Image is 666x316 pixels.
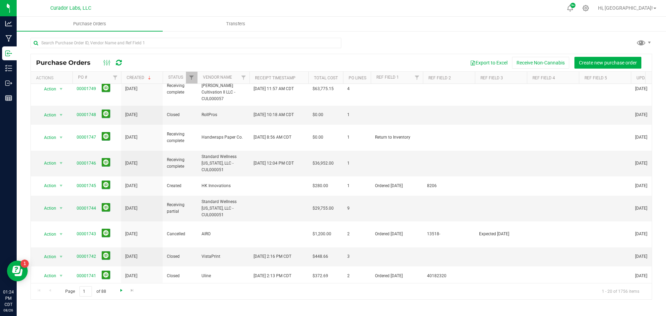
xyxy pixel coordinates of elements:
a: Created [127,75,152,80]
span: $280.00 [313,183,328,189]
span: 1 [347,160,367,167]
span: $36,952.00 [313,160,334,167]
inline-svg: Analytics [5,20,12,27]
span: HK Innovations [202,183,245,189]
span: 9+ [571,4,574,7]
a: 00001747 [77,135,96,140]
span: [DATE] [635,112,647,118]
span: [DATE] [125,253,137,260]
span: Hi, [GEOGRAPHIC_DATA]! [598,5,653,11]
a: Go to the next page [116,286,126,296]
a: Ref Field 5 [584,76,607,80]
span: $448.66 [313,253,328,260]
inline-svg: Inventory [5,65,12,72]
span: select [57,110,66,120]
div: Manage settings [581,5,590,11]
inline-svg: Outbound [5,80,12,87]
span: [DATE] [635,253,647,260]
span: Curador Labs, LLC [50,5,91,11]
a: Status [168,75,183,80]
span: $63,775.15 [313,86,334,92]
span: Purchase Orders [64,21,116,27]
a: Filter [110,72,121,84]
span: 2 [347,231,367,237]
div: Actions [36,76,70,80]
span: $0.00 [313,134,323,141]
span: [DATE] [635,231,647,237]
a: Filter [238,72,249,84]
a: 00001743 [77,231,96,236]
span: Action [38,229,57,239]
span: 3 [347,253,367,260]
a: PO # [78,75,87,80]
span: Create new purchase order [579,60,637,65]
a: 00001749 [77,86,96,91]
span: Cancelled [167,231,193,237]
span: [DATE] 2:16 PM CDT [254,253,291,260]
a: Filter [186,72,197,84]
span: Handwraps Paper Co. [202,134,245,141]
span: [DATE] [635,183,647,189]
span: select [57,133,66,142]
span: Standard Wellness [US_STATE], LLC - CUL000051 [202,199,245,219]
span: AIRO [202,231,245,237]
span: [DATE] [125,231,137,237]
span: [DATE] [635,205,647,212]
span: 4 [347,86,367,92]
span: [DATE] [125,86,137,92]
span: Heya St. [PERSON_NAME] Cultivation II LLC - CUL000057 [202,76,245,103]
span: select [57,271,66,281]
span: 1 [347,134,367,141]
span: Page of 88 [59,286,112,297]
span: Receiving complete [167,131,193,144]
span: select [57,84,66,94]
span: [DATE] [125,134,137,141]
span: 1 - 20 of 1756 items [596,286,645,297]
span: 2 [347,273,367,279]
a: Total Cost [314,76,338,80]
a: Ref Field 3 [480,76,503,80]
a: Vendor Name [203,75,232,80]
span: [DATE] [635,160,647,167]
span: select [57,158,66,168]
a: PO Lines [349,76,366,80]
span: 8206 [427,183,471,189]
span: [DATE] 2:13 PM CDT [254,273,291,279]
span: Action [38,110,57,120]
span: 1 [347,112,367,118]
span: Ordered [DATE] [375,231,419,237]
iframe: Resource center unread badge [20,260,29,268]
span: $372.69 [313,273,328,279]
span: 9 [347,205,367,212]
iframe: Resource center [7,261,28,281]
span: Transfers [217,21,255,27]
span: Receiving partial [167,202,193,215]
span: [DATE] [125,183,137,189]
span: 13518- [427,231,471,237]
a: 00001744 [77,206,96,211]
span: Ordered [DATE] [375,273,419,279]
a: Ref Field 1 [376,75,399,80]
inline-svg: Manufacturing [5,35,12,42]
span: [DATE] [125,112,137,118]
span: select [57,252,66,262]
p: 01:24 PM CDT [3,289,14,308]
span: $29,755.00 [313,205,334,212]
a: Go to the last page [127,286,137,296]
span: Expected [DATE] [479,231,523,237]
span: Action [38,181,57,191]
span: [DATE] [125,160,137,167]
span: select [57,203,66,213]
span: Closed [167,273,193,279]
a: Receipt Timestamp [255,76,296,80]
span: Uline [202,273,245,279]
a: 00001748 [77,112,96,117]
a: Purchase Orders [17,17,163,31]
span: Created [167,183,193,189]
span: Action [38,84,57,94]
span: RollPros [202,112,245,118]
span: [DATE] 11:57 AM CDT [254,86,294,92]
span: 1 [347,183,367,189]
span: Closed [167,112,193,118]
